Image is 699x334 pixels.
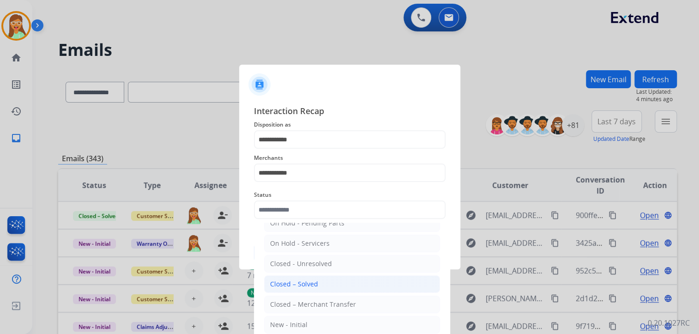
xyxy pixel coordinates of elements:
[270,279,318,289] div: Closed – Solved
[254,152,446,164] span: Merchants
[270,300,356,309] div: Closed – Merchant Transfer
[270,239,330,248] div: On Hold - Servicers
[248,73,271,96] img: contactIcon
[254,189,446,200] span: Status
[254,104,446,119] span: Interaction Recap
[254,119,446,130] span: Disposition as
[270,320,307,329] div: New - Initial
[648,317,690,328] p: 0.20.1027RC
[270,219,344,228] div: On Hold - Pending Parts
[270,259,332,268] div: Closed - Unresolved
